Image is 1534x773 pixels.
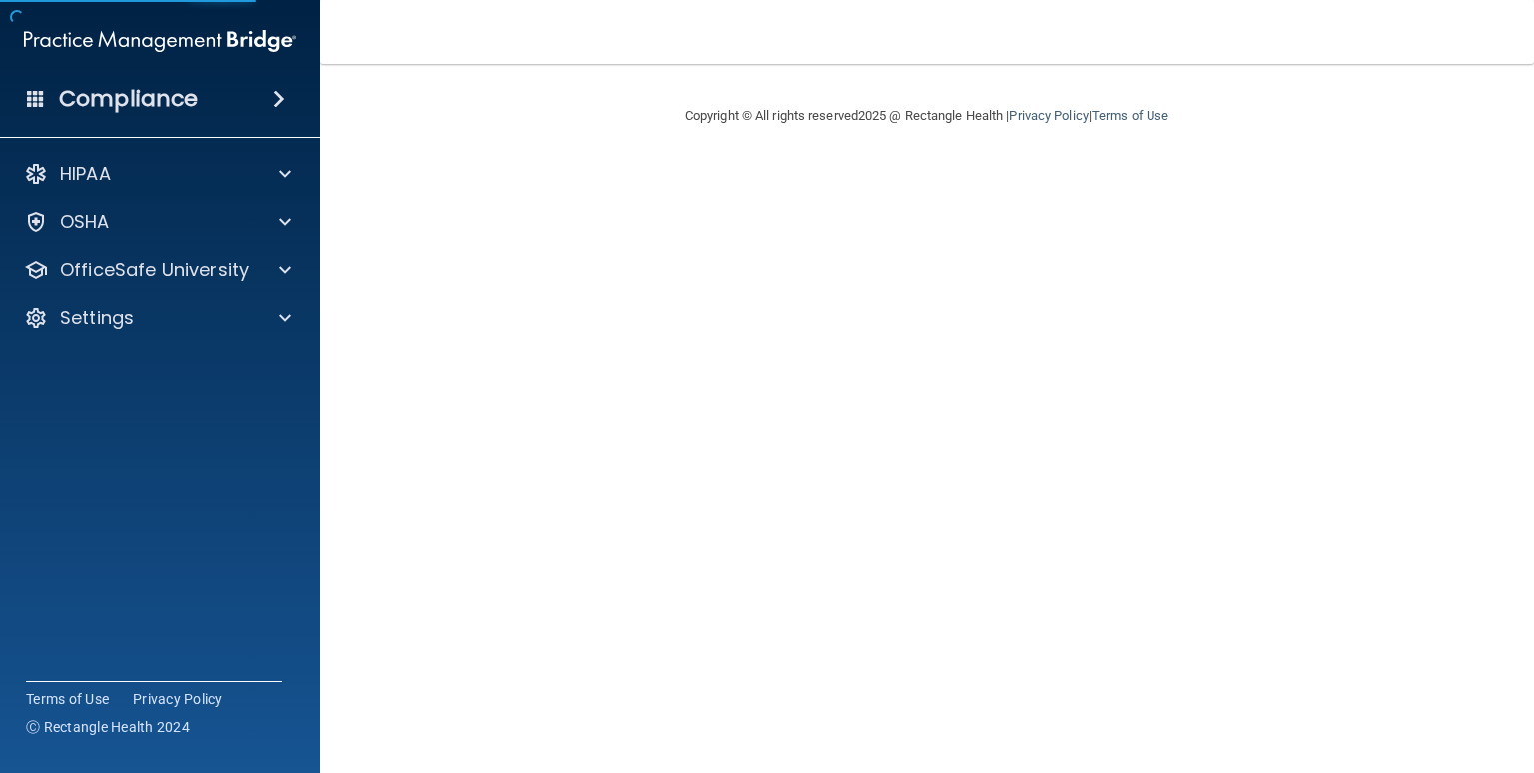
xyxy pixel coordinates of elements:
[60,258,249,282] p: OfficeSafe University
[26,717,190,737] span: Ⓒ Rectangle Health 2024
[133,689,223,709] a: Privacy Policy
[26,689,109,709] a: Terms of Use
[60,210,110,234] p: OSHA
[562,84,1291,148] div: Copyright © All rights reserved 2025 @ Rectangle Health | |
[60,162,111,186] p: HIPAA
[59,85,198,113] h4: Compliance
[24,306,291,330] a: Settings
[24,210,291,234] a: OSHA
[60,306,134,330] p: Settings
[24,162,291,186] a: HIPAA
[24,258,291,282] a: OfficeSafe University
[1009,108,1088,123] a: Privacy Policy
[1092,108,1168,123] a: Terms of Use
[24,21,296,61] img: PMB logo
